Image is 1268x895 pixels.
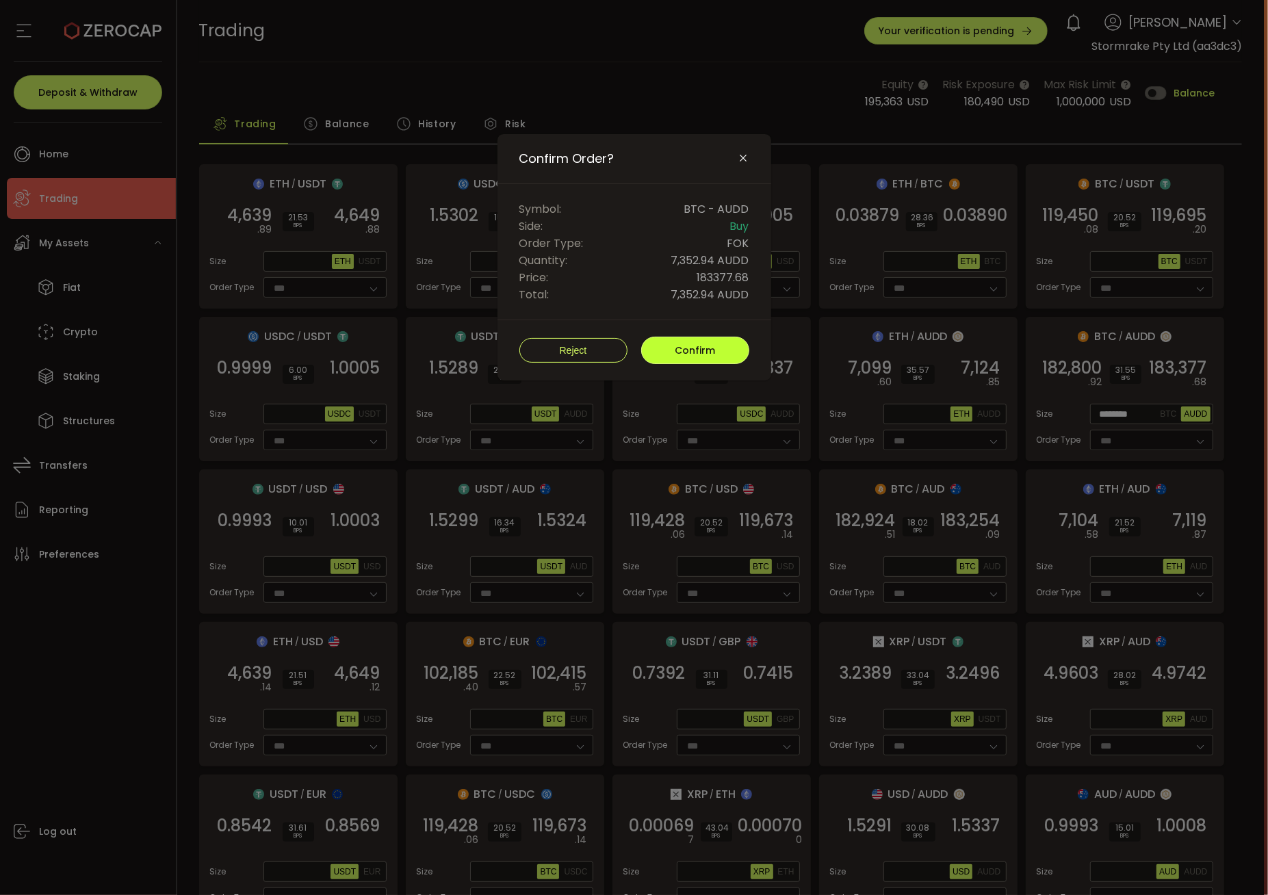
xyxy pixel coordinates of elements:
[519,151,614,167] span: Confirm Order?
[671,286,749,303] span: 7,352.94 AUDD
[519,235,584,252] span: Order Type:
[519,269,549,286] span: Price:
[560,345,587,356] span: Reject
[1107,747,1268,895] iframe: Chat Widget
[519,252,568,269] span: Quantity:
[519,200,562,218] span: Symbol:
[738,153,749,165] button: Close
[519,338,627,363] button: Reject
[684,200,749,218] span: BTC - AUDD
[671,252,749,269] span: 7,352.94 AUDD
[675,343,715,357] span: Confirm
[519,286,549,303] span: Total:
[697,269,749,286] span: 183377.68
[727,235,749,252] span: FOK
[519,218,543,235] span: Side:
[497,134,771,380] div: Confirm Order?
[641,337,749,364] button: Confirm
[730,218,749,235] span: Buy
